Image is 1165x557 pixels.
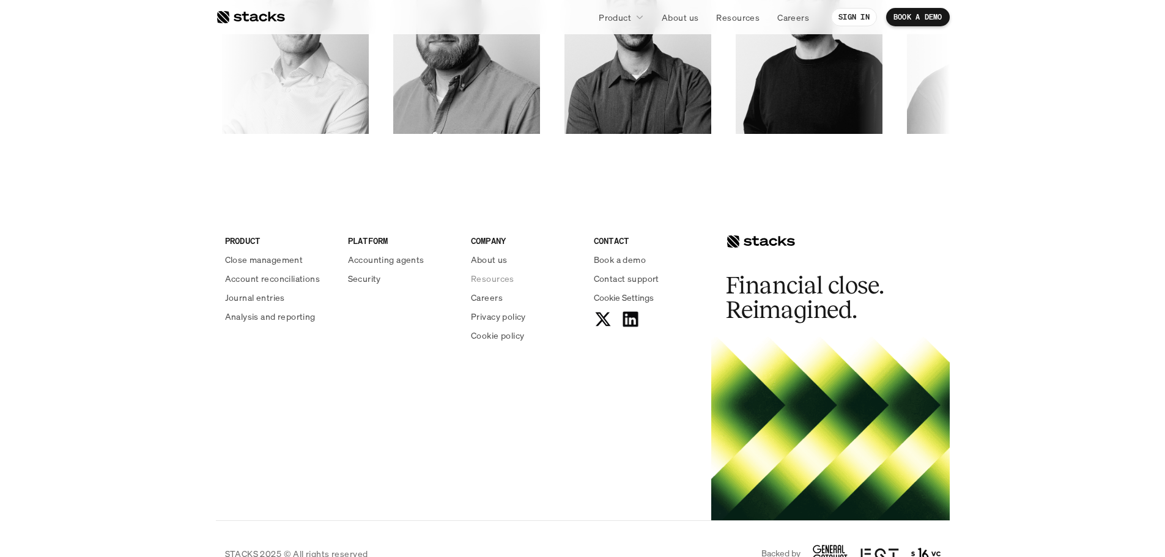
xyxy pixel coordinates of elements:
h2: Financial close. Reimagined. [726,273,909,322]
p: Close management [225,253,303,266]
p: Careers [471,291,503,304]
p: Privacy policy [471,310,526,323]
p: COMPANY [471,234,579,247]
a: Resources [709,6,767,28]
p: Resources [471,272,514,285]
a: BOOK A DEMO [886,8,950,26]
a: Account reconciliations [225,272,333,285]
p: Resources [716,11,760,24]
a: Analysis and reporting [225,310,333,323]
p: Book a demo [594,253,646,266]
button: Cookie Trigger [594,291,654,304]
a: Book a demo [594,253,702,266]
p: Analysis and reporting [225,310,316,323]
p: BOOK A DEMO [893,13,942,21]
p: Product [599,11,631,24]
p: About us [471,253,508,266]
p: PRODUCT [225,234,333,247]
p: CONTACT [594,234,702,247]
a: Journal entries [225,291,333,304]
p: Journal entries [225,291,285,304]
p: Careers [777,11,809,24]
a: About us [654,6,706,28]
p: About us [662,11,698,24]
p: Security [348,272,381,285]
a: Close management [225,253,333,266]
a: Resources [471,272,579,285]
p: PLATFORM [348,234,456,247]
a: Accounting agents [348,253,456,266]
p: SIGN IN [838,13,870,21]
a: Privacy policy [471,310,579,323]
span: Cookie Settings [594,291,654,304]
a: Contact support [594,272,702,285]
p: Account reconciliations [225,272,320,285]
p: Cookie policy [471,329,524,342]
p: Accounting agents [348,253,424,266]
a: Security [348,272,456,285]
a: Cookie policy [471,329,579,342]
a: SIGN IN [831,8,877,26]
a: Careers [770,6,816,28]
a: Careers [471,291,579,304]
p: Contact support [594,272,659,285]
a: About us [471,253,579,266]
